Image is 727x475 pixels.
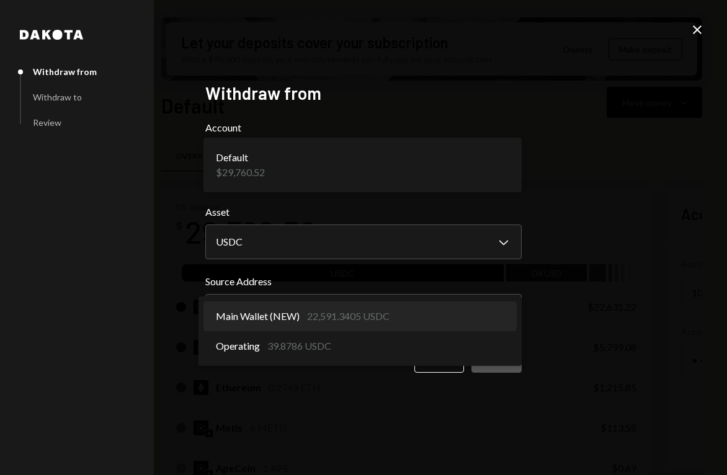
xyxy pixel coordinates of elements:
button: Source Address [205,294,522,329]
span: Operating [216,339,260,353]
button: Account [205,140,522,190]
span: Main Wallet (NEW) [216,309,300,324]
div: 39.8786 USDC [267,339,331,353]
button: Asset [205,224,522,259]
label: Account [205,120,522,135]
div: 22,591.3405 USDC [307,309,390,324]
label: Asset [205,205,522,220]
h2: Withdraw from [205,81,522,105]
div: Withdraw from [33,66,97,77]
label: Source Address [205,274,522,289]
div: Review [33,117,61,128]
div: Withdraw to [33,92,82,102]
